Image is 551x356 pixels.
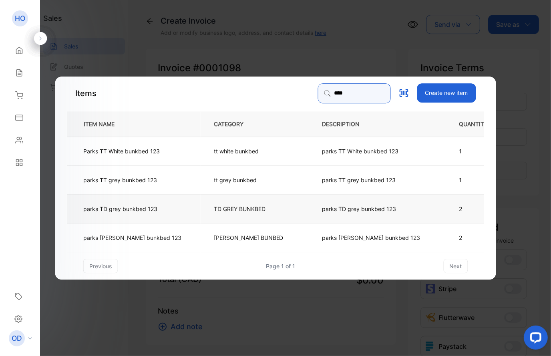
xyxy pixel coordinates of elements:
[417,83,476,103] button: Create new item
[322,233,420,242] p: parks [PERSON_NAME] bunkbed 123
[459,233,527,242] p: 2
[517,322,551,356] iframe: LiveChat chat widget
[322,120,373,128] p: DESCRIPTION
[214,233,284,242] p: [PERSON_NAME] BUNBED
[322,176,396,184] p: parks TT grey bunkbed 123
[322,147,399,155] p: parks TT White bunkbed 123
[459,120,527,128] p: QUANTITY REMAINS
[214,120,256,128] p: CATEGORY
[214,205,265,213] p: TD GREY BUNKBED
[12,333,22,344] p: OD
[266,262,295,270] div: Page 1 of 1
[459,147,527,155] p: 1
[214,176,257,184] p: tt grey bunkbed
[459,205,527,213] p: 2
[83,147,160,155] p: Parks TT White bunkbed 123
[83,205,157,213] p: parks TD grey bunkbed 123
[83,176,157,184] p: parks TT grey bunkbed 123
[322,205,396,213] p: parks TD grey bunkbed 123
[83,233,181,242] p: parks [PERSON_NAME] bunkbed 123
[459,176,527,184] p: 1
[75,87,97,99] p: Items
[443,259,468,273] button: next
[15,13,25,24] p: HO
[80,120,127,128] p: ITEM NAME
[214,147,259,155] p: tt white bunkbed
[83,259,118,273] button: previous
